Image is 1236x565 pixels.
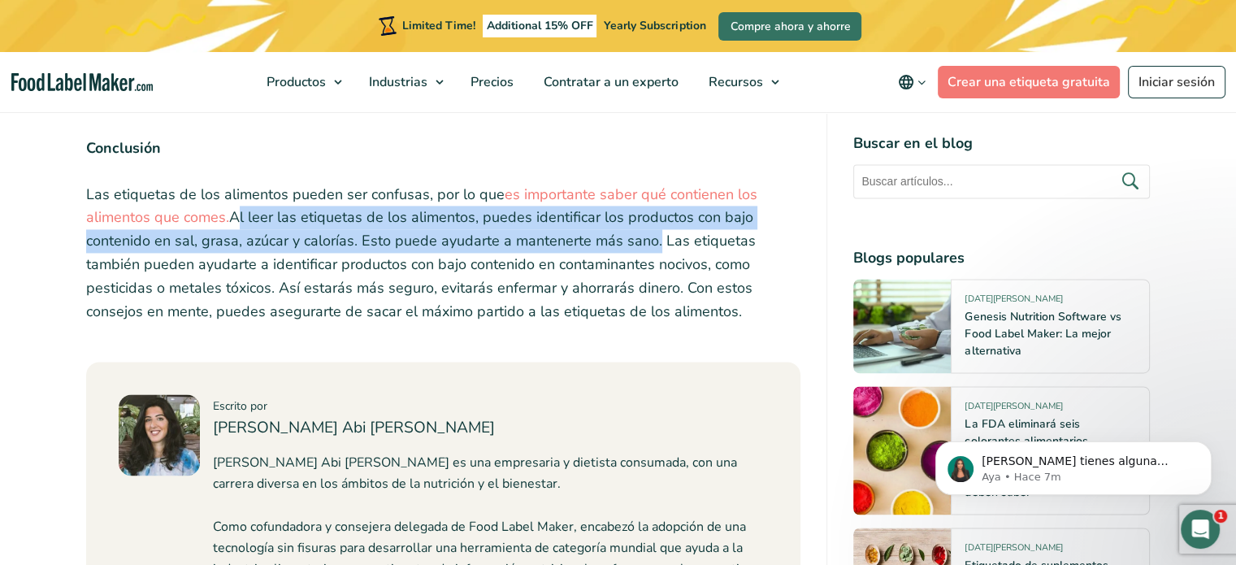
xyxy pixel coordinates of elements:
[694,52,787,112] a: Recursos
[262,73,327,91] span: Productos
[252,52,350,112] a: Productos
[354,52,452,112] a: Industrias
[704,73,765,91] span: Recursos
[965,310,1121,359] a: Genesis Nutrition Software vs Food Label Maker: La mejor alternativa
[911,407,1236,521] iframe: Intercom notifications mensaje
[466,73,515,91] span: Precios
[965,401,1062,419] span: [DATE][PERSON_NAME]
[402,18,475,33] span: Limited Time!
[86,183,801,324] p: Las etiquetas de los alimentos pueden ser confusas, por lo que Al leer las etiquetas de los alime...
[938,66,1120,98] a: Crear una etiqueta gratuita
[965,293,1062,312] span: [DATE][PERSON_NAME]
[604,18,705,33] span: Yearly Subscription
[456,52,525,112] a: Precios
[529,52,690,112] a: Contratar a un experto
[718,12,861,41] a: Compre ahora y ahorre
[1214,510,1227,523] span: 1
[1128,66,1225,98] a: Iniciar sesión
[539,73,680,91] span: Contratar a un experto
[86,138,161,158] strong: Conclusión
[213,453,769,494] p: [PERSON_NAME] Abi [PERSON_NAME] es una empresaria y dietista consumada, con una carrera diversa e...
[1181,510,1220,549] iframe: Intercom live chat
[483,15,597,37] span: Additional 15% OFF
[213,398,267,414] span: Escrito por
[119,394,200,476] img: Maria Abi Hanna - Etiquetadora de alimentos
[364,73,429,91] span: Industrias
[965,542,1062,561] span: [DATE][PERSON_NAME]
[213,416,769,440] h4: [PERSON_NAME] Abi [PERSON_NAME]
[853,248,1150,270] h4: Blogs populares
[853,133,1150,155] h4: Buscar en el blog
[853,165,1150,199] input: Buscar artículos...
